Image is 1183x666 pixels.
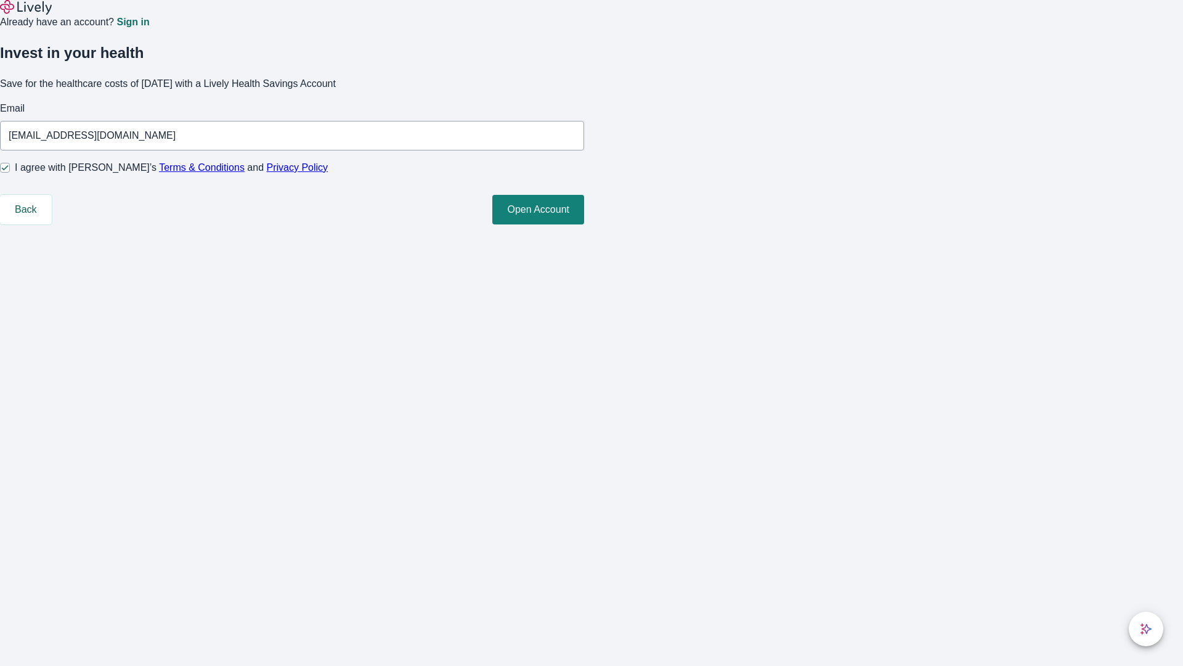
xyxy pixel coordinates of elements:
a: Privacy Policy [267,162,328,173]
a: Sign in [116,17,149,27]
button: Open Account [492,195,584,224]
span: I agree with [PERSON_NAME]’s and [15,160,328,175]
button: chat [1129,612,1163,646]
svg: Lively AI Assistant [1140,623,1152,635]
a: Terms & Conditions [159,162,245,173]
